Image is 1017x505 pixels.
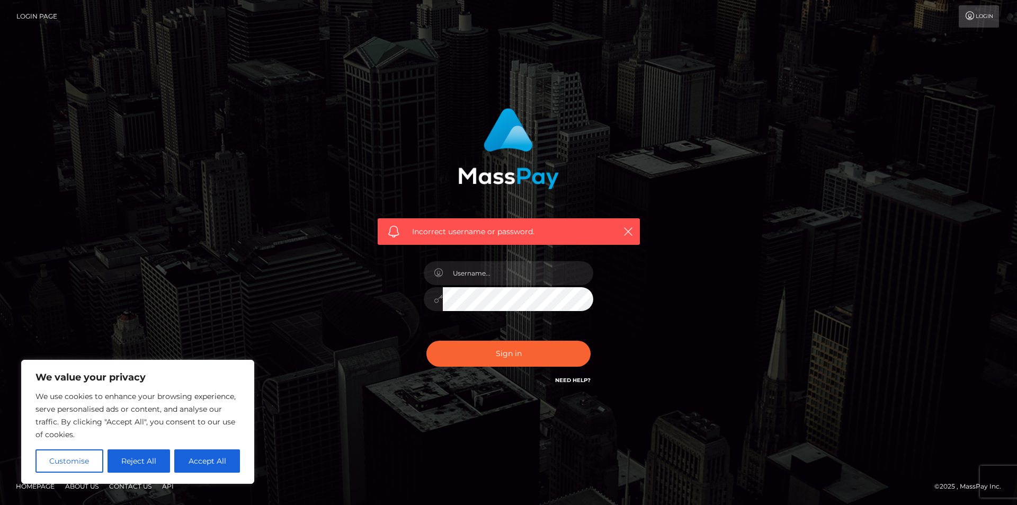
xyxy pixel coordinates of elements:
[959,5,999,28] a: Login
[61,478,103,494] a: About Us
[934,481,1009,492] div: © 2025 , MassPay Inc.
[35,371,240,384] p: We value your privacy
[35,390,240,441] p: We use cookies to enhance your browsing experience, serve personalised ads or content, and analys...
[12,478,59,494] a: Homepage
[105,478,156,494] a: Contact Us
[443,261,593,285] input: Username...
[458,108,559,189] img: MassPay Login
[21,360,254,484] div: We value your privacy
[35,449,103,473] button: Customise
[426,341,591,367] button: Sign in
[412,226,605,237] span: Incorrect username or password.
[16,5,57,28] a: Login Page
[158,478,178,494] a: API
[174,449,240,473] button: Accept All
[555,377,591,384] a: Need Help?
[108,449,171,473] button: Reject All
